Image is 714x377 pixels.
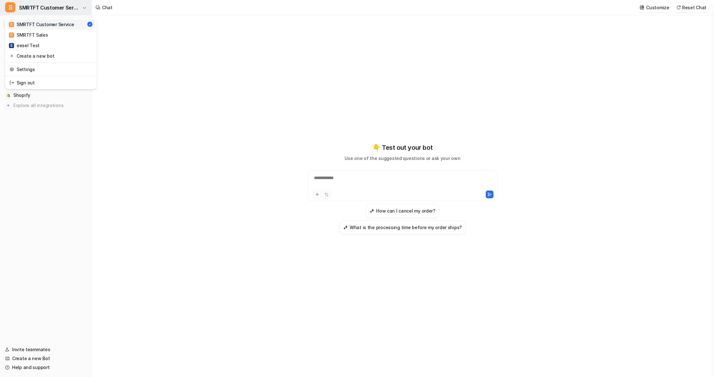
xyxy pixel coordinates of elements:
[5,18,97,89] div: SSMRTFT Customer Service
[10,66,14,73] img: reset
[9,33,14,38] span: S
[7,51,95,61] a: Create a new bot
[5,2,15,12] span: S
[7,77,95,88] a: Sign out
[9,21,74,28] div: SMRTFT Customer Service
[9,32,48,38] div: SMRTFT Sales
[10,79,14,86] img: reset
[10,53,14,59] img: reset
[9,43,14,48] span: E
[9,22,14,27] span: S
[7,64,95,75] a: Settings
[9,42,40,49] div: eesel Test
[19,3,81,12] span: SMRTFT Customer Service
